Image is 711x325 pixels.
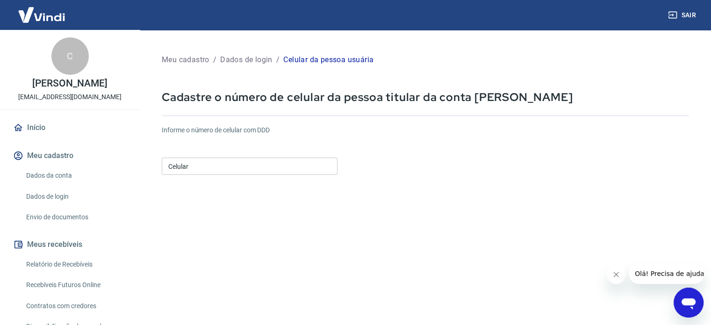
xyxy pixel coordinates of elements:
iframe: Mensagem da empresa [629,263,704,284]
a: Relatório de Recebíveis [22,255,129,274]
a: Recebíveis Futuros Online [22,275,129,295]
iframe: Botão para abrir a janela de mensagens [674,288,704,318]
button: Meus recebíveis [11,234,129,255]
img: Vindi [11,0,72,29]
h6: Informe o número de celular com DDD [162,125,689,135]
p: Celular da pessoa usuária [283,54,373,65]
a: Início [11,117,129,138]
p: [PERSON_NAME] [32,79,107,88]
a: Contratos com credores [22,296,129,316]
button: Sair [666,7,700,24]
p: Cadastre o número de celular da pessoa titular da conta [PERSON_NAME] [162,90,689,104]
p: / [276,54,280,65]
a: Dados de login [22,187,129,206]
p: / [213,54,216,65]
a: Envio de documentos [22,208,129,227]
div: C [51,37,89,75]
span: Olá! Precisa de ajuda? [6,7,79,14]
p: Dados de login [220,54,273,65]
a: Dados da conta [22,166,129,185]
p: [EMAIL_ADDRESS][DOMAIN_NAME] [18,92,122,102]
p: Meu cadastro [162,54,209,65]
iframe: Fechar mensagem [607,265,625,284]
button: Meu cadastro [11,145,129,166]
